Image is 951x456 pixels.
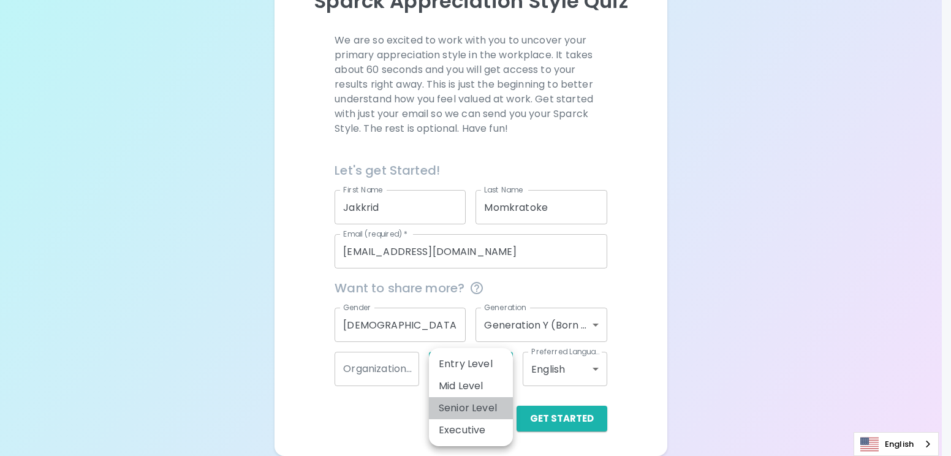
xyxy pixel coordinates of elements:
li: Executive [429,419,513,441]
aside: Language selected: English [854,432,939,456]
li: Senior Level [429,397,513,419]
div: Language [854,432,939,456]
li: Entry Level [429,353,513,375]
li: Mid Level [429,375,513,397]
a: English [854,433,938,455]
